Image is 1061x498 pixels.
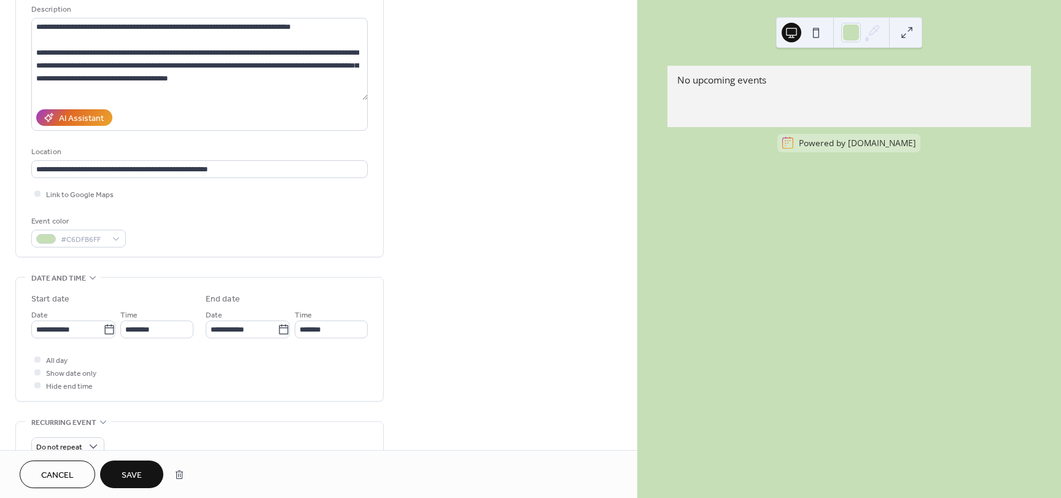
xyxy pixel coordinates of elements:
[677,73,1021,87] div: No upcoming events
[206,309,222,322] span: Date
[46,380,93,393] span: Hide end time
[20,461,95,488] button: Cancel
[31,293,69,306] div: Start date
[36,440,82,454] span: Do not repeat
[31,215,123,228] div: Event color
[31,3,365,16] div: Description
[31,309,48,322] span: Date
[46,189,114,201] span: Link to Google Maps
[31,416,96,429] span: Recurring event
[206,293,240,306] div: End date
[100,461,163,488] button: Save
[31,272,86,285] span: Date and time
[46,354,68,367] span: All day
[36,109,112,126] button: AI Assistant
[295,309,312,322] span: Time
[122,469,142,482] span: Save
[59,112,104,125] div: AI Assistant
[799,137,916,149] div: Powered by
[31,146,365,158] div: Location
[46,367,96,380] span: Show date only
[61,233,106,246] span: #C6DFB6FF
[120,309,138,322] span: Time
[41,469,74,482] span: Cancel
[848,137,916,149] a: [DOMAIN_NAME]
